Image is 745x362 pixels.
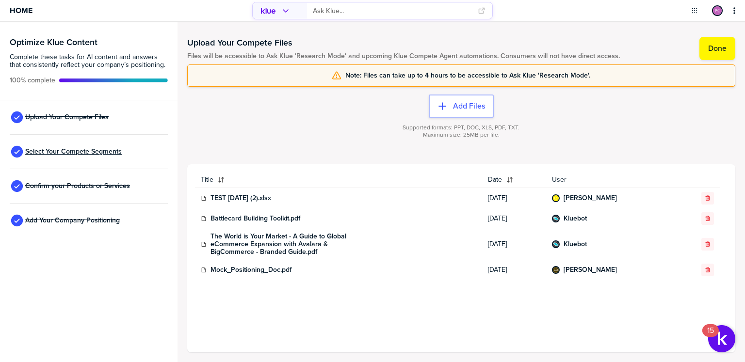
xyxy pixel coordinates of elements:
[187,37,620,48] h1: Upload Your Compete Files
[423,131,500,139] span: Maximum size: 25MB per file.
[552,176,672,184] span: User
[482,172,546,188] button: Date
[211,233,356,256] a: The World is Your Market - A Guide to Global eCommerce Expansion with Avalara & BigCommerce - Bra...
[553,195,559,201] img: be7bc4dbaa44f31b75f862925fe30d7b-sml.png
[553,267,559,273] img: e56974907069a71bcb7da3a155a6de53-sml.png
[713,6,722,15] img: a6d11f6340ea4cc0116759a5689ae9d6-sml.png
[403,124,519,131] span: Supported formats: PPT, DOC, XLS, PDF, TXT.
[10,77,55,84] span: Active
[699,37,735,60] button: Done
[313,3,472,19] input: Ask Klue...
[25,217,120,224] span: Add Your Company Positioning
[211,215,300,222] a: Battlecard Building Toolkit.pdf
[564,266,617,274] a: [PERSON_NAME]
[345,72,590,79] span: Note: Files can take up to 4 hours to be accessible to Ask Klue 'Research Mode'.
[429,94,494,118] button: Add Files
[10,53,168,69] span: Complete these tasks for AI content and answers that consistently reflect your company’s position...
[552,194,560,202] div: Lauren Chan
[708,325,735,352] button: Open Resource Center, 15 new notifications
[488,176,502,184] span: Date
[712,5,723,16] div: Peter Craigen
[564,215,587,222] a: Kluebot
[25,113,109,121] span: Upload Your Compete Files
[25,182,130,190] span: Confirm your Products or Services
[564,240,587,248] a: Kluebot
[201,176,213,184] span: Title
[708,44,727,53] label: Done
[10,6,32,15] span: Home
[211,266,292,274] a: Mock_Positioning_Doc.pdf
[711,4,724,17] a: Edit Profile
[453,101,485,111] label: Add Files
[488,240,540,248] span: [DATE]
[553,216,559,221] img: 60f17eee712c3062f0cc75446d79b86e-sml.png
[187,52,620,60] span: Files will be accessible to Ask Klue 'Research Mode' and upcoming Klue Compete Agent automations....
[488,266,540,274] span: [DATE]
[25,148,122,156] span: Select Your Compete Segments
[10,38,168,47] h3: Optimize Klue Content
[552,240,560,248] div: Kluebot
[195,172,482,188] button: Title
[552,266,560,274] div: Grayson Ottenbreit
[552,215,560,222] div: Kluebot
[690,6,699,16] button: Open Drop
[553,241,559,247] img: 60f17eee712c3062f0cc75446d79b86e-sml.png
[707,331,714,343] div: 15
[488,194,540,202] span: [DATE]
[211,194,271,202] a: TEST [DATE] (2).xlsx
[488,215,540,222] span: [DATE]
[564,194,617,202] a: [PERSON_NAME]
